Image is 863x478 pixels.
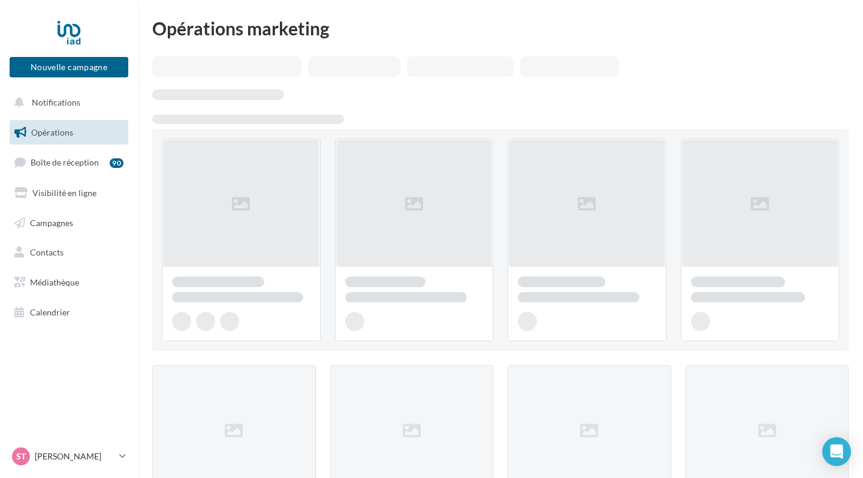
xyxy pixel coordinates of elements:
[30,217,73,227] span: Campagnes
[822,437,851,466] div: Open Intercom Messenger
[31,127,73,137] span: Opérations
[10,445,128,468] a: ST [PERSON_NAME]
[30,277,79,287] span: Médiathèque
[31,157,99,167] span: Boîte de réception
[10,57,128,77] button: Nouvelle campagne
[7,120,131,145] a: Opérations
[7,181,131,206] a: Visibilité en ligne
[7,300,131,325] a: Calendrier
[30,307,70,317] span: Calendrier
[7,240,131,265] a: Contacts
[32,188,96,198] span: Visibilité en ligne
[7,90,126,115] button: Notifications
[30,247,64,257] span: Contacts
[16,450,26,462] span: ST
[152,19,849,37] div: Opérations marketing
[7,270,131,295] a: Médiathèque
[7,149,131,175] a: Boîte de réception90
[110,158,123,168] div: 90
[32,97,80,107] span: Notifications
[7,211,131,236] a: Campagnes
[35,450,114,462] p: [PERSON_NAME]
